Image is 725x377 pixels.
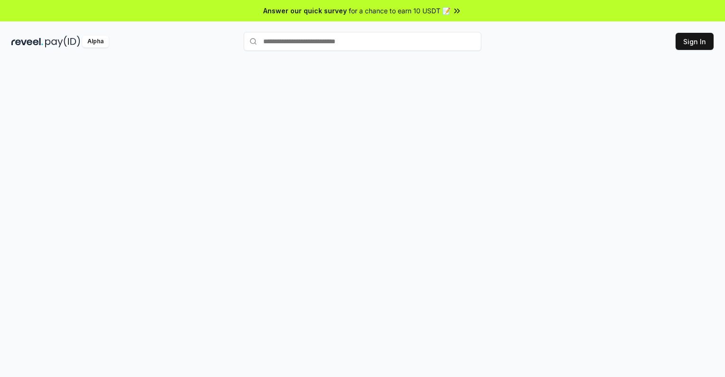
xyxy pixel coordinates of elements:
[11,36,43,48] img: reveel_dark
[45,36,80,48] img: pay_id
[263,6,347,16] span: Answer our quick survey
[349,6,450,16] span: for a chance to earn 10 USDT 📝
[82,36,109,48] div: Alpha
[676,33,714,50] button: Sign In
